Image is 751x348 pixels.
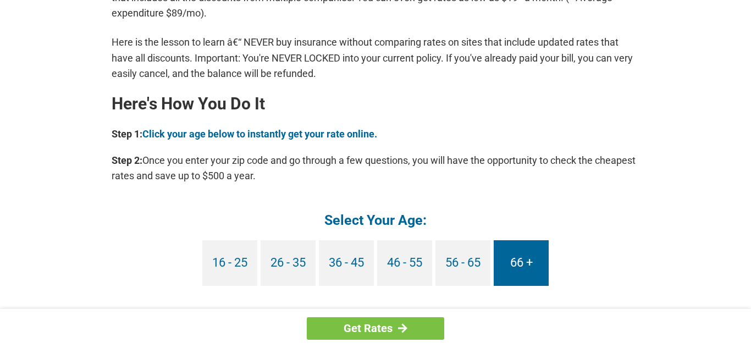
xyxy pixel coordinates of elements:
p: Once you enter your zip code and go through a few questions, you will have the opportunity to che... [112,153,639,184]
a: 66 + [494,240,549,286]
b: Step 1: [112,128,142,140]
a: 36 - 45 [319,240,374,286]
p: Here is the lesson to learn â€“ NEVER buy insurance without comparing rates on sites that include... [112,35,639,81]
h2: Here's How You Do It [112,95,639,113]
a: 26 - 35 [261,240,316,286]
a: 46 - 55 [377,240,432,286]
a: Click your age below to instantly get your rate online. [142,128,377,140]
a: Get Rates [307,317,444,340]
h4: Select Your Age: [112,211,639,229]
b: Step 2: [112,154,142,166]
a: 16 - 25 [202,240,257,286]
a: 56 - 65 [435,240,490,286]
